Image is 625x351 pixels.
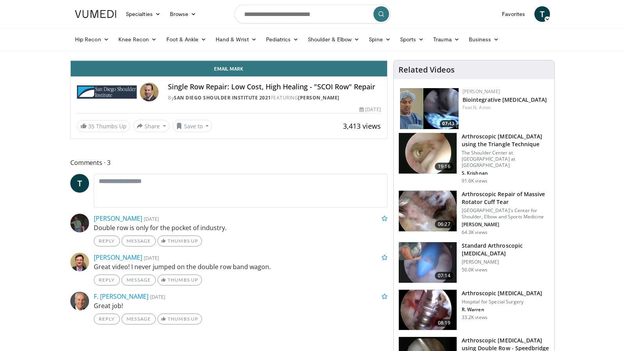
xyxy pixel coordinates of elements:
a: [PERSON_NAME] [462,88,500,95]
a: 07:14 Standard Arthroscopic [MEDICAL_DATA] [PERSON_NAME] 50.0K views [398,242,550,283]
p: R. Warren [462,307,543,313]
p: 50.0K views [462,267,487,273]
a: [PERSON_NAME] [94,253,142,262]
a: Business [464,32,504,47]
h3: Standard Arthroscopic [MEDICAL_DATA] [462,242,550,257]
a: [PERSON_NAME] [298,94,339,101]
a: Trauma [429,32,464,47]
a: Reply [94,236,120,246]
p: 33.2K views [462,314,487,321]
a: Message [121,314,156,324]
h3: Arthroscopic [MEDICAL_DATA] [462,289,543,297]
h3: Arthroscopic Repair of Massive Rotator Cuff Tear [462,190,550,206]
p: 64.3K views [462,229,487,236]
a: Browse [165,6,201,22]
img: Avatar [70,253,89,271]
div: [DATE] [359,106,380,113]
img: 281021_0002_1.png.150x105_q85_crop-smart_upscale.jpg [399,191,457,231]
img: VuMedi Logo [75,10,116,18]
p: [GEOGRAPHIC_DATA]'s Center for Shoulder, Elbow and Sports Medicine [462,207,550,220]
a: Sports [395,32,429,47]
p: [PERSON_NAME] [462,222,550,228]
a: Specialties [121,6,165,22]
small: [DATE] [144,215,159,222]
a: Thumbs Up [157,314,202,324]
div: By FEATURING [168,94,380,101]
img: 10051_3.png.150x105_q85_crop-smart_upscale.jpg [399,290,457,330]
button: Save to [173,120,212,132]
a: Spine [364,32,395,47]
a: San Diego Shoulder Institute 2021 [174,94,271,101]
a: T [534,6,550,22]
img: San Diego Shoulder Institute 2021 [77,83,137,101]
img: Avatar [140,83,159,101]
small: [DATE] [144,254,159,261]
img: Avatar [70,214,89,232]
a: T [70,174,89,193]
a: Biointegrative [MEDICAL_DATA] [462,96,547,103]
button: Share [133,120,170,132]
h4: Single Row Repair: Low Cost, High Healing - "SCOI Row" Repair [168,83,380,91]
a: Thumbs Up [157,275,202,285]
img: 38854_0000_3.png.150x105_q85_crop-smart_upscale.jpg [399,242,457,283]
h3: Arthroscopic [MEDICAL_DATA] using the Triangle Technique [462,133,550,148]
a: Knee Recon [114,32,162,47]
a: Hand & Wrist [211,32,261,47]
a: F. [PERSON_NAME] [94,292,148,301]
img: 3fbd5ba4-9555-46dd-8132-c1644086e4f5.150x105_q85_crop-smart_upscale.jpg [400,88,459,129]
a: Foot & Ankle [162,32,211,47]
span: Comments 3 [70,158,387,168]
p: Double row is only for the pocket of industry. [94,223,387,232]
a: Message [121,236,156,246]
h4: Related Videos [398,65,455,74]
span: 19:16 [435,163,454,170]
a: 08:19 Arthroscopic [MEDICAL_DATA] Hospital for Special Surgery R. Warren 33.2K views [398,289,550,331]
a: Email Mark [71,61,387,76]
span: 06:27 [435,220,454,228]
a: 07:43 [400,88,459,129]
p: Great video! I never jumped on the double row band wagon. [94,262,387,271]
p: The Shoulder Center at [GEOGRAPHIC_DATA] at [GEOGRAPHIC_DATA] [462,150,550,168]
a: 19:16 Arthroscopic [MEDICAL_DATA] using the Triangle Technique The Shoulder Center at [GEOGRAPHIC... [398,133,550,184]
p: [PERSON_NAME] [462,259,550,265]
a: [PERSON_NAME] [94,214,142,223]
div: Feat. [462,104,548,111]
a: Message [121,275,156,285]
small: [DATE] [150,293,165,300]
a: Shoulder & Elbow [303,32,364,47]
span: 08:19 [435,319,454,327]
a: N. Amin [473,104,491,111]
p: S. Krishnan [462,170,550,176]
span: 35 [88,122,95,130]
p: Hospital for Special Surgery [462,299,543,305]
a: 35 Thumbs Up [77,120,130,132]
span: 07:14 [435,272,454,280]
p: 91.6K views [462,178,487,184]
a: Favorites [497,6,530,22]
a: Thumbs Up [157,236,202,246]
a: Reply [94,275,120,285]
a: Reply [94,314,120,324]
span: 07:43 [440,120,457,127]
img: krish_3.png.150x105_q85_crop-smart_upscale.jpg [399,133,457,174]
p: Great job! [94,301,387,310]
a: Hip Recon [70,32,114,47]
a: Pediatrics [261,32,303,47]
a: 06:27 Arthroscopic Repair of Massive Rotator Cuff Tear [GEOGRAPHIC_DATA]'s Center for Shoulder, E... [398,190,550,236]
input: Search topics, interventions [234,5,391,23]
span: 3,413 views [343,121,381,131]
img: Avatar [70,292,89,310]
